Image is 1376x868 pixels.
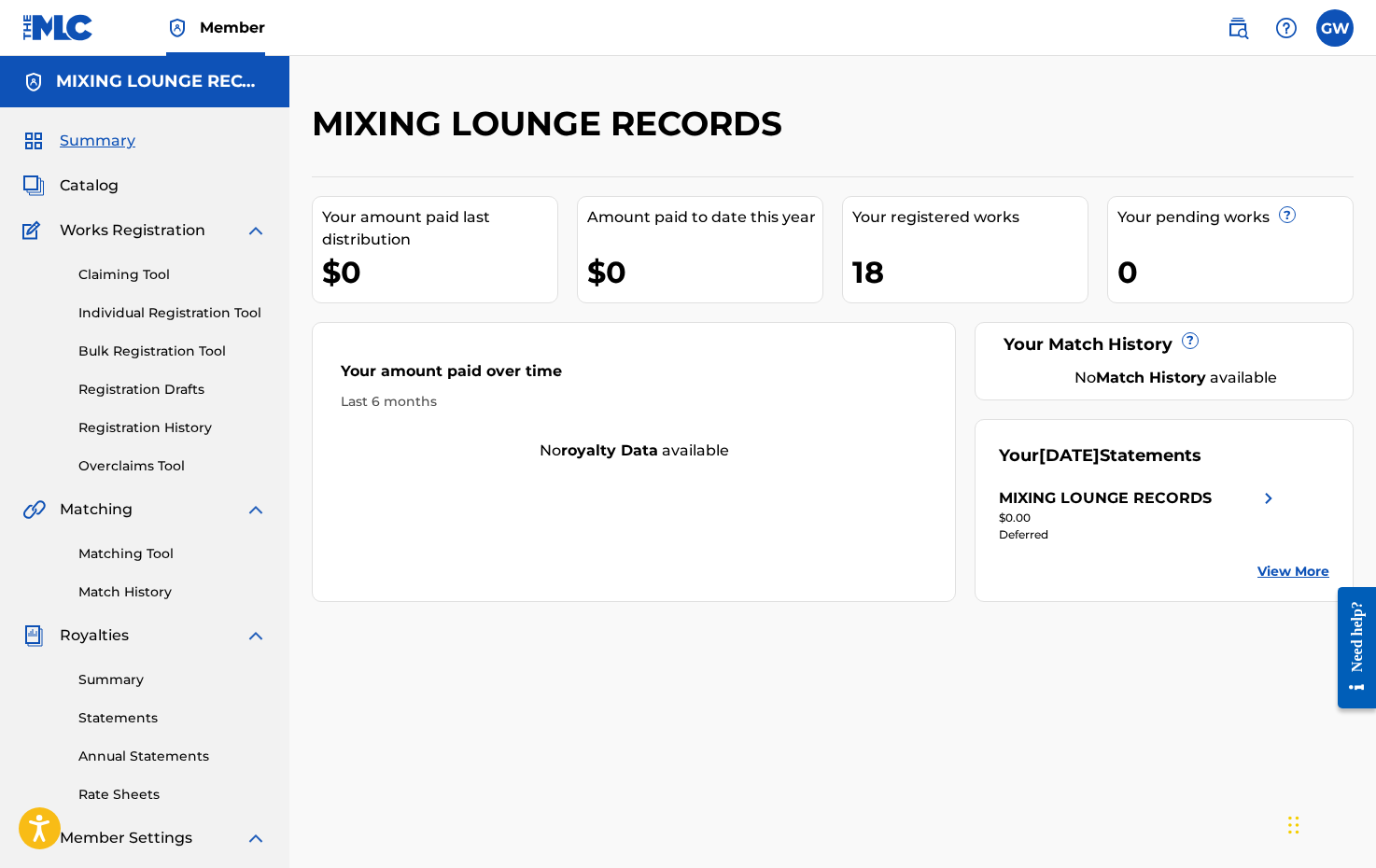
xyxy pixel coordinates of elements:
div: $0 [322,251,557,293]
a: Overclaims Tool [78,456,267,476]
a: Annual Statements [78,747,267,766]
div: No available [313,440,955,462]
span: Catalog [60,175,119,197]
img: Works Registration [22,219,47,242]
div: Your amount paid last distribution [322,206,557,251]
h5: MIXING LOUNGE RECORDS [56,71,267,92]
a: Rate Sheets [78,785,267,805]
a: Registration Drafts [78,380,267,399]
a: Summary [78,670,267,690]
strong: royalty data [561,441,658,459]
img: Matching [22,498,46,521]
span: [DATE] [1039,445,1100,466]
div: Your Statements [999,443,1201,469]
div: Your amount paid over time [341,360,927,392]
span: Summary [60,130,135,152]
img: expand [245,827,267,849]
img: Catalog [22,175,45,197]
span: ? [1183,333,1198,348]
div: 18 [852,251,1088,293]
a: Claiming Tool [78,265,267,285]
img: search [1227,17,1249,39]
a: MIXING LOUNGE RECORDSright chevron icon$0.00Deferred [999,487,1280,543]
a: Statements [78,708,267,728]
div: $0.00 [999,510,1280,526]
div: No available [1022,367,1329,389]
img: MLC Logo [22,14,94,41]
div: User Menu [1316,9,1354,47]
iframe: Resource Center [1324,571,1376,725]
iframe: Chat Widget [1283,778,1376,868]
span: Royalties [60,624,129,647]
div: Deferred [999,526,1280,543]
a: Match History [78,582,267,602]
a: CatalogCatalog [22,175,119,197]
span: ? [1280,207,1295,222]
a: Matching Tool [78,544,267,564]
div: Your Match History [999,332,1329,357]
span: Works Registration [60,219,205,242]
a: Public Search [1219,9,1257,47]
div: Your pending works [1117,206,1353,229]
img: Summary [22,130,45,152]
div: Your registered works [852,206,1088,229]
img: Royalties [22,624,45,647]
img: help [1275,17,1298,39]
div: $0 [587,251,822,293]
a: SummarySummary [22,130,135,152]
a: View More [1257,562,1329,581]
img: expand [245,498,267,521]
div: Amount paid to date this year [587,206,822,229]
div: Drag [1288,797,1299,853]
a: Individual Registration Tool [78,303,267,323]
span: Member Settings [60,827,192,849]
img: expand [245,219,267,242]
div: Last 6 months [341,392,927,412]
span: Matching [60,498,133,521]
span: Member [200,17,265,38]
div: MIXING LOUNGE RECORDS [999,487,1212,510]
img: Top Rightsholder [166,17,189,39]
img: Accounts [22,71,45,93]
strong: Match History [1096,369,1206,386]
img: expand [245,624,267,647]
div: 0 [1117,251,1353,293]
img: right chevron icon [1257,487,1280,510]
h2: MIXING LOUNGE RECORDS [312,103,792,145]
a: Registration History [78,418,267,438]
a: Bulk Registration Tool [78,342,267,361]
div: Help [1268,9,1305,47]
